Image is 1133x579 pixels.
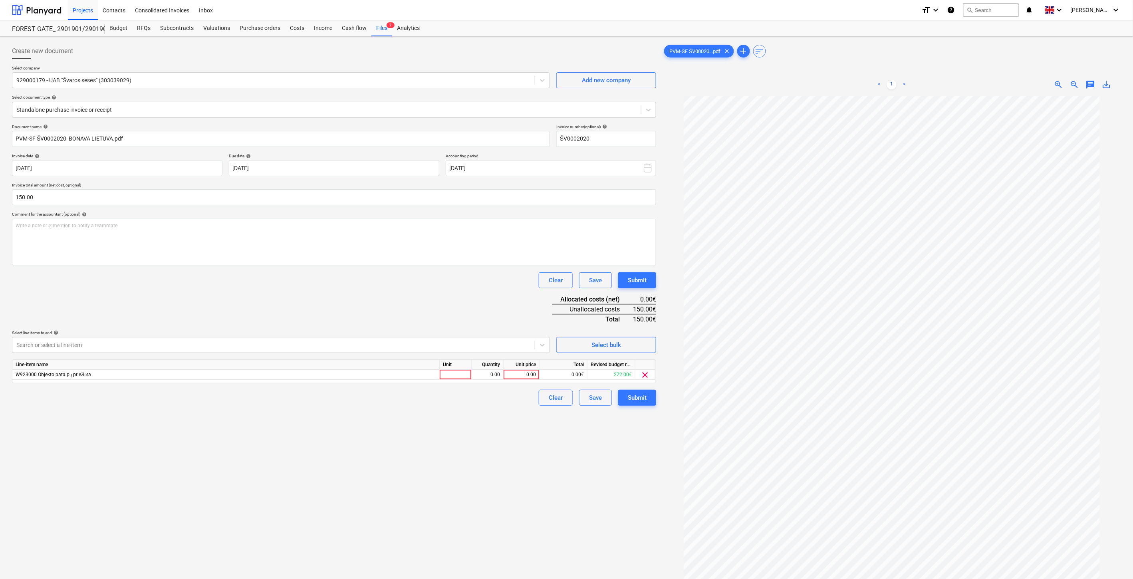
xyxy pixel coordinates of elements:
[628,275,647,286] div: Submit
[1111,5,1121,15] i: keyboard_arrow_down
[244,154,251,159] span: help
[589,275,602,286] div: Save
[12,360,440,370] div: Line-item name
[874,80,884,89] a: Previous page
[540,370,587,380] div: 0.00€
[722,46,732,56] span: clear
[235,20,285,36] a: Purchase orders
[556,72,656,88] button: Add new company
[371,20,392,36] a: Files2
[641,370,650,380] span: clear
[633,295,656,304] div: 0.00€
[52,330,58,335] span: help
[1086,80,1095,89] span: chat
[132,20,155,36] a: RFQs
[967,7,973,13] span: search
[665,48,726,54] span: PVM-SF ŠV00020...pdf
[155,20,198,36] a: Subcontracts
[446,160,656,176] button: [DATE]
[552,295,633,304] div: Allocated costs (net)
[387,22,395,28] span: 2
[12,46,73,56] span: Create new document
[601,124,607,129] span: help
[371,20,392,36] div: Files
[105,20,132,36] a: Budget
[628,393,647,403] div: Submit
[1102,80,1111,89] span: save_alt
[12,212,656,217] div: Comment for the accountant (optional)
[12,95,656,100] div: Select document type
[309,20,337,36] a: Income
[1055,5,1064,15] i: keyboard_arrow_down
[587,360,635,370] div: Revised budget remaining
[582,75,631,85] div: Add new company
[198,20,235,36] a: Valuations
[552,314,633,324] div: Total
[1054,80,1064,89] span: zoom_in
[922,5,931,15] i: format_size
[755,46,764,56] span: sort
[1071,7,1111,13] span: [PERSON_NAME]
[1026,5,1034,15] i: notifications
[579,272,612,288] button: Save
[12,131,550,147] input: Document name
[539,390,573,406] button: Clear
[507,370,536,380] div: 0.00
[540,360,587,370] div: Total
[42,124,48,129] span: help
[12,124,550,129] div: Document name
[591,340,621,350] div: Select bulk
[963,3,1019,17] button: Search
[887,80,897,89] a: Page 1 is your current page
[504,360,540,370] div: Unit price
[947,5,955,15] i: Knowledge base
[16,372,91,377] span: W923000 Objekto patalpų priežiūra
[552,304,633,314] div: Unallocated costs
[12,160,222,176] input: Invoice date not specified
[285,20,309,36] a: Costs
[633,304,656,314] div: 150.00€
[440,360,472,370] div: Unit
[337,20,371,36] a: Cash flow
[229,153,439,159] div: Due date
[664,45,734,58] div: PVM-SF ŠV00020...pdf
[1070,80,1079,89] span: zoom_out
[12,25,95,34] div: FOREST GATE_ 2901901/2901902/2901903
[618,272,656,288] button: Submit
[579,390,612,406] button: Save
[12,330,550,335] div: Select line-items to add
[12,182,656,189] p: Invoice total amount (net cost, optional)
[549,275,563,286] div: Clear
[12,189,656,205] input: Invoice total amount (net cost, optional)
[931,5,941,15] i: keyboard_arrow_down
[446,153,656,160] p: Accounting period
[12,153,222,159] div: Invoice date
[33,154,40,159] span: help
[229,160,439,176] input: Due date not specified
[900,80,909,89] a: Next page
[12,65,550,72] p: Select company
[80,212,87,217] span: help
[556,337,656,353] button: Select bulk
[739,46,748,56] span: add
[1093,541,1133,579] iframe: Chat Widget
[549,393,563,403] div: Clear
[475,370,500,380] div: 0.00
[587,370,635,380] div: 272.00€
[392,20,425,36] a: Analytics
[472,360,504,370] div: Quantity
[50,95,56,100] span: help
[556,131,656,147] input: Invoice number
[539,272,573,288] button: Clear
[633,314,656,324] div: 150.00€
[556,124,656,129] div: Invoice number (optional)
